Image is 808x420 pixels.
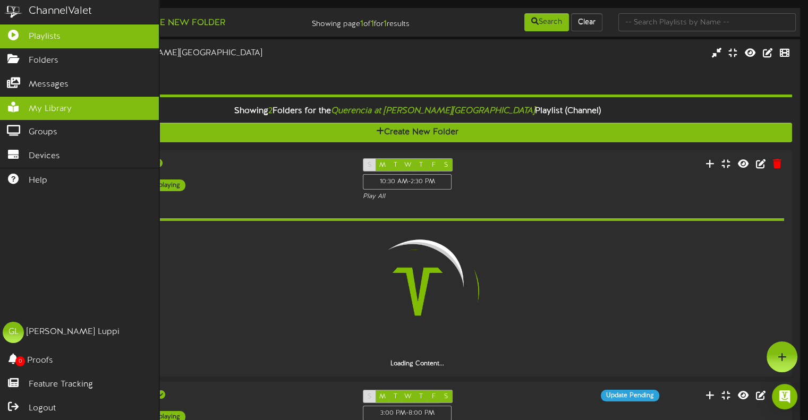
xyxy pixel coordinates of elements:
span: F [431,393,435,400]
span: Logout [29,402,56,415]
strong: 1 [360,19,363,29]
span: Help [29,175,47,187]
span: W [404,161,412,169]
div: Landscape ( 16:9 ) [42,59,345,68]
div: Dinner [113,390,347,402]
span: S [368,393,371,400]
strong: 1 [384,19,387,29]
span: 0 [15,356,25,366]
span: M [379,161,386,169]
strong: Loading Content... [390,360,444,367]
div: Landscape ( 16:9 ) [113,170,347,179]
div: ChannelValet [29,4,92,19]
span: T [419,161,422,169]
span: S [444,393,448,400]
span: Feature Tracking [29,379,93,391]
span: S [368,161,371,169]
span: T [393,161,397,169]
strong: 1 [371,19,374,29]
span: T [419,393,422,400]
button: Clear [571,13,602,31]
span: My Library [29,103,72,115]
img: loading-spinner-2.png [350,224,486,359]
div: Showing page of for results [288,12,418,30]
input: -- Search Playlists by Name -- [618,13,796,31]
div: Open Intercom Messenger [772,384,797,409]
div: 10:30 AM - 2:30 PM [363,174,452,190]
div: Play All [363,192,534,201]
div: Lunch [113,158,347,170]
div: GL [3,322,24,343]
div: [PERSON_NAME] Luppi [27,326,120,338]
span: S [444,161,448,169]
span: Playlists [29,31,61,43]
div: Update Pending [601,390,659,401]
span: 2 [268,106,273,116]
button: Search [524,13,569,31]
span: Messages [29,79,69,91]
span: Folders [29,55,58,67]
div: Querencia at [PERSON_NAME][GEOGRAPHIC_DATA] [42,47,345,59]
div: # 9986 [42,68,345,78]
div: Showing Folders for the Playlist (Channel) [35,100,800,123]
span: W [404,393,412,400]
span: F [431,161,435,169]
i: Querencia at [PERSON_NAME][GEOGRAPHIC_DATA] [331,106,535,116]
button: Create New Folder [42,123,792,142]
div: Landscape ( 16:9 ) [113,402,347,411]
span: T [393,393,397,400]
span: Proofs [27,355,53,367]
span: M [379,393,386,400]
span: Devices [29,150,60,162]
button: Create New Folder [123,16,228,30]
span: Groups [29,126,57,139]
